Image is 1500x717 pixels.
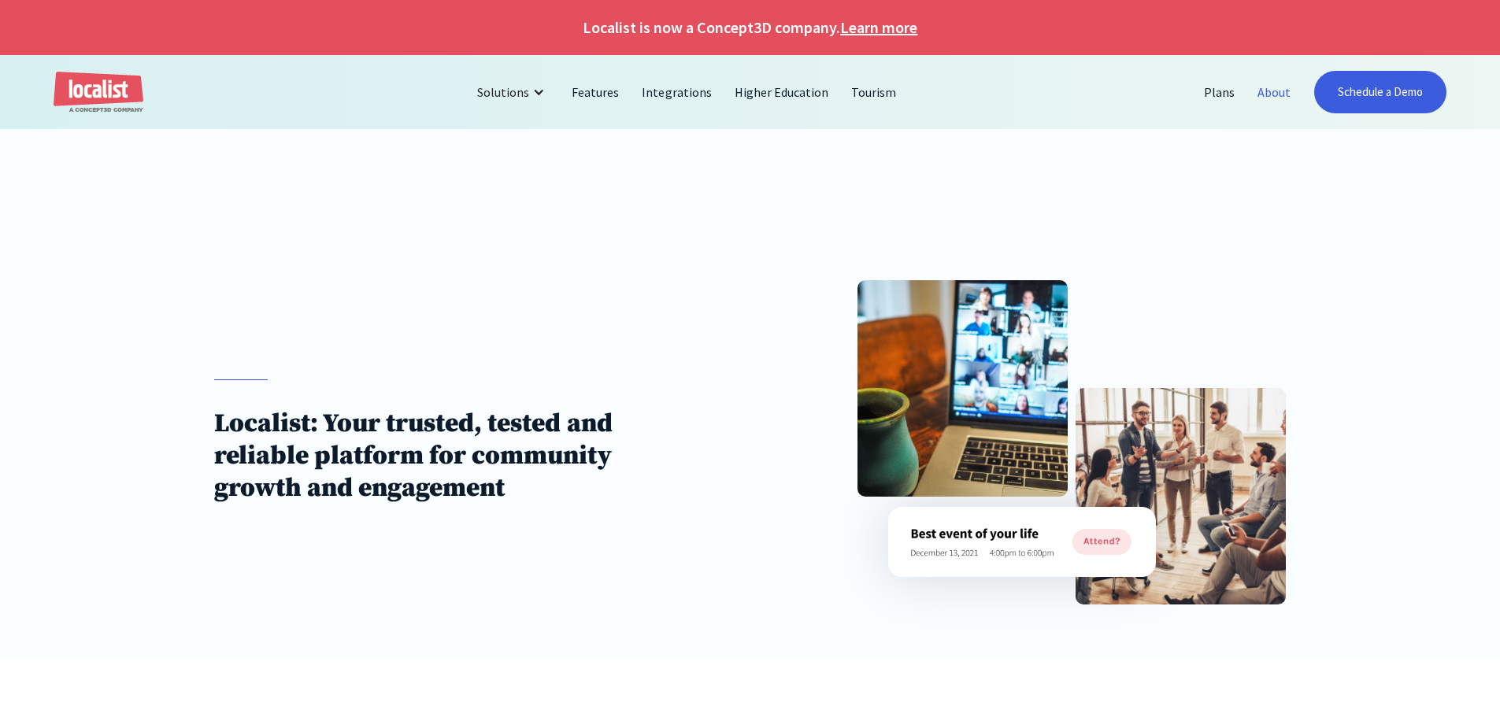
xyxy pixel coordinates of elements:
a: Learn more [840,16,917,39]
img: About Localist [888,507,1156,577]
img: About Localist [1076,388,1286,604]
a: Features [561,73,631,111]
a: home [54,72,143,113]
a: Higher Education [724,73,840,111]
a: Tourism [840,73,908,111]
img: About Localist [857,280,1068,497]
div: Solutions [477,83,529,102]
h1: Localist: Your trusted, tested and reliable platform for community growth and engagement [214,408,696,504]
a: Integrations [631,73,723,111]
a: About [1246,73,1302,111]
div: Solutions [465,73,561,111]
a: Plans [1193,73,1246,111]
a: Schedule a Demo [1314,71,1446,113]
